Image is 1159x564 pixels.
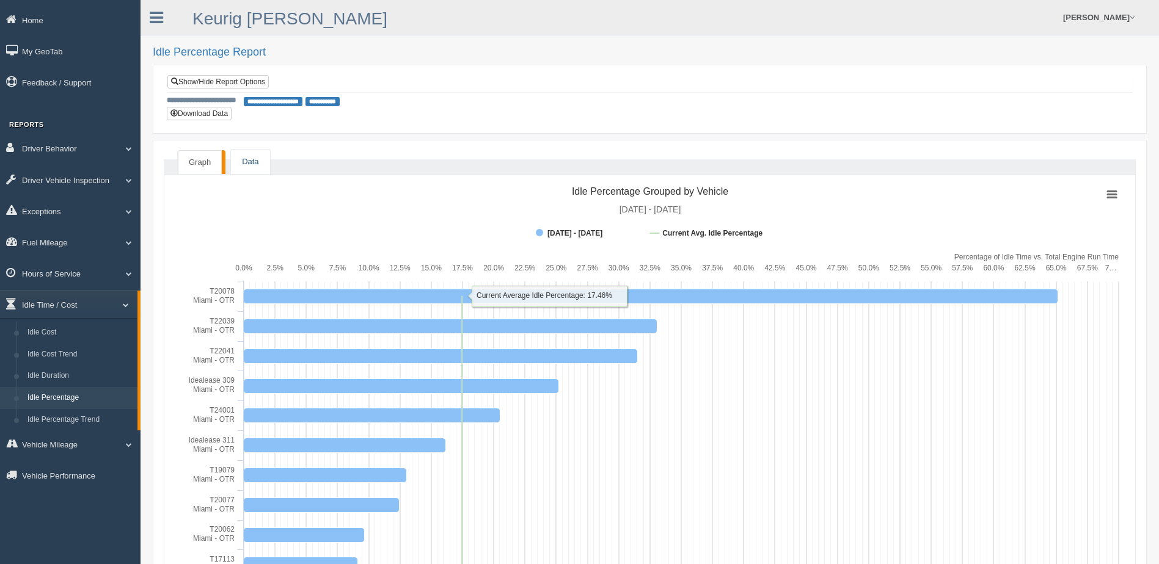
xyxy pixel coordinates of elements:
a: Idle Percentage [22,387,137,409]
tspan: Idealease 311 [189,436,235,444]
text: 45.0% [796,264,817,272]
a: Idle Duration [22,365,137,387]
tspan: Miami - OTR [193,415,235,424]
tspan: Miami - OTR [193,445,235,454]
text: 32.5% [640,264,660,272]
text: 42.5% [764,264,785,272]
tspan: T20078 [210,287,235,295]
button: Download Data [167,107,232,120]
tspan: [DATE] - [DATE] [547,229,602,237]
tspan: Miami - OTR [193,385,235,394]
tspan: T22039 [210,317,235,325]
text: 20.0% [483,264,504,272]
a: Idle Cost Trend [22,344,137,366]
text: 22.5% [514,264,535,272]
text: 35.0% [671,264,692,272]
tspan: Idle Percentage Grouped by Vehicle [572,186,728,197]
text: 55.0% [921,264,941,272]
text: 10.0% [359,264,379,272]
a: Idle Cost [22,322,137,344]
text: 47.5% [827,264,848,272]
text: 12.5% [390,264,411,272]
tspan: Miami - OTR [193,534,235,543]
tspan: T24001 [210,406,235,414]
text: 2.5% [266,264,283,272]
tspan: T20062 [210,525,235,533]
tspan: Current Avg. Idle Percentage [662,229,762,237]
text: 62.5% [1015,264,1036,272]
a: Data [231,150,269,175]
a: Keurig [PERSON_NAME] [192,9,387,28]
tspan: Idealease 309 [189,376,235,385]
text: 37.5% [702,264,723,272]
tspan: Miami - OTR [193,475,235,483]
tspan: [DATE] - [DATE] [620,204,681,214]
text: 7.5% [329,264,346,272]
tspan: Percentage of Idle Time vs. Total Engine Run Time [954,253,1119,261]
tspan: T17113 [210,555,235,563]
text: 40.0% [733,264,754,272]
tspan: Miami - OTR [193,356,235,364]
tspan: T19079 [210,466,235,474]
text: 57.5% [952,264,973,272]
a: Idle Percentage Trend [22,409,137,431]
text: 5.0% [298,264,315,272]
text: 25.0% [546,264,566,272]
tspan: T20077 [210,496,235,504]
text: 60.0% [983,264,1004,272]
h2: Idle Percentage Report [153,46,1147,59]
tspan: T22041 [210,347,235,355]
a: Show/Hide Report Options [167,75,269,89]
text: 27.5% [577,264,598,272]
text: 65.0% [1046,264,1067,272]
tspan: 7… [1105,264,1117,272]
a: Graph [178,150,222,175]
text: 17.5% [452,264,473,272]
text: 52.5% [890,264,910,272]
tspan: Miami - OTR [193,505,235,513]
text: 15.0% [421,264,442,272]
text: 30.0% [609,264,629,272]
text: 67.5% [1077,264,1098,272]
tspan: Miami - OTR [193,296,235,305]
text: 0.0% [235,264,252,272]
text: 50.0% [858,264,879,272]
tspan: Miami - OTR [193,326,235,334]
